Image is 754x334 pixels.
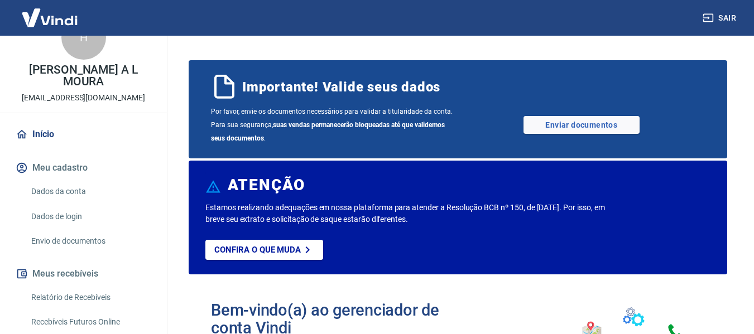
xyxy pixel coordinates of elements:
[242,78,440,96] span: Importante! Valide seus dados
[27,286,153,309] a: Relatório de Recebíveis
[211,121,445,142] b: suas vendas permanecerão bloqueadas até que validemos seus documentos
[214,245,301,255] p: Confira o que muda
[13,1,86,35] img: Vindi
[228,180,305,191] h6: ATENÇÃO
[13,262,153,286] button: Meus recebíveis
[700,8,741,28] button: Sair
[205,240,323,260] a: Confira o que muda
[27,311,153,333] a: Recebíveis Futuros Online
[524,116,640,134] a: Enviar documentos
[61,15,106,60] div: H
[27,180,153,203] a: Dados da conta
[13,122,153,147] a: Início
[9,64,158,88] p: [PERSON_NAME] A L MOURA
[205,202,609,225] p: Estamos realizando adequações em nossa plataforma para atender a Resolução BCB nº 150, de [DATE]....
[27,230,153,253] a: Envio de documentos
[211,105,458,145] span: Por favor, envie os documentos necessários para validar a titularidade da conta. Para sua seguran...
[22,92,145,104] p: [EMAIL_ADDRESS][DOMAIN_NAME]
[13,156,153,180] button: Meu cadastro
[27,205,153,228] a: Dados de login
